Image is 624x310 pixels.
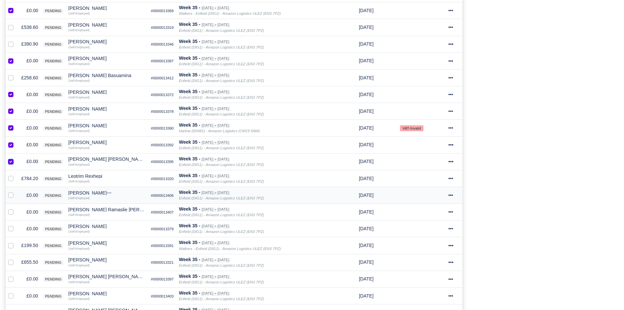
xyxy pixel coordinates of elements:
[151,42,174,46] small: #0000013346
[68,96,90,99] small: (Self-Employed)
[19,36,41,52] td: £390.90
[151,143,174,147] small: #0000013392
[68,90,146,94] div: [PERSON_NAME]
[43,227,63,232] span: pending
[202,224,229,228] small: [DATE] » [DATE]
[151,59,174,63] small: #0000013387
[179,290,200,296] strong: Week 35 -
[202,6,229,10] small: [DATE] » [DATE]
[43,277,63,282] span: pending
[68,180,90,183] small: (Self-Employed)
[68,107,146,111] div: [PERSON_NAME]
[43,42,63,47] span: pending
[68,224,146,229] div: [PERSON_NAME]
[68,39,146,44] div: [PERSON_NAME]
[19,69,41,86] td: £258.60
[19,254,41,271] td: £655.50
[179,173,200,178] strong: Week 35 -
[179,39,200,44] strong: Week 35 -
[202,90,229,94] small: [DATE] » [DATE]
[19,153,41,170] td: £0.00
[151,76,174,80] small: #0000013412
[68,157,146,161] div: [PERSON_NAME] [PERSON_NAME] [GEOGRAPHIC_DATA]
[151,126,174,130] small: #0000013360
[179,55,200,61] strong: Week 35 -
[19,287,41,304] td: £0.00
[202,56,229,61] small: [DATE] » [DATE]
[202,107,229,111] small: [DATE] » [DATE]
[68,258,146,262] div: [PERSON_NAME]
[19,237,41,254] td: £199.50
[359,75,374,80] span: 1 week from now
[359,142,374,147] span: 1 week from now
[179,280,264,284] i: Enfield (DIG1) - Amazon Logistics ULEZ (EN3 7PZ)
[43,59,63,64] span: pending
[202,123,229,128] small: [DATE] » [DATE]
[43,143,63,148] span: pending
[359,25,374,30] span: 1 week from now
[68,230,90,233] small: (Self-Employed)
[68,191,146,195] div: [PERSON_NAME]
[68,241,146,245] div: [PERSON_NAME]
[151,194,174,197] small: #0000013406
[68,23,146,27] div: [PERSON_NAME]
[359,243,374,248] span: 1 week from now
[179,5,200,10] strong: Week 35 -
[68,29,90,32] small: (Self-Employed)
[202,40,229,44] small: [DATE] » [DATE]
[19,86,41,103] td: £0.00
[68,12,90,15] small: (Self-Employed)
[202,258,229,262] small: [DATE] » [DATE]
[68,146,90,150] small: (Self-Employed)
[179,156,200,161] strong: Week 35 -
[179,95,264,99] i: Enfield (DIG1) - Amazon Logistics ULEZ (EN3 7PZ)
[202,174,229,178] small: [DATE] » [DATE]
[151,9,174,13] small: #0000013369
[179,257,200,262] strong: Week 35 -
[43,25,63,30] span: pending
[179,297,264,301] i: Enfield (DIG1) - Amazon Logistics ULEZ (EN3 7PZ)
[68,163,90,166] small: (Self-Employed)
[400,125,424,131] small: VAT-Invalid
[19,187,41,204] td: £0.00
[179,139,200,145] strong: Week 35 -
[179,29,264,32] i: Enfield (DIG1) - Amazon Logistics ULEZ (EN3 7PZ)
[179,179,264,183] i: Enfield (DIG1) - Amazon Logistics ULEZ (EN3 7PZ)
[179,11,281,15] i: Walkers - Enfield (DIG1) - Amazon Logistics ULEZ (EN3 7PZ)
[202,73,229,77] small: [DATE] » [DATE]
[68,174,146,178] div: Leotrim Rexhepi
[43,126,63,131] span: pending
[151,110,174,114] small: #0000013378
[179,163,264,167] i: Enfield (DIG1) - Amazon Logistics ULEZ (EN3 7PZ)
[68,123,146,128] div: [PERSON_NAME]
[151,93,174,97] small: #0000013372
[19,120,41,136] td: £0.00
[43,193,63,198] span: pending
[202,241,229,245] small: [DATE] » [DATE]
[359,226,374,231] span: 1 week from now
[179,45,264,49] i: Enfield (DIG1) - Amazon Logistics ULEZ (EN3 7PZ)
[68,207,146,212] div: [PERSON_NAME] Ramaslie [PERSON_NAME]
[506,234,624,310] iframe: Chat Widget
[179,62,264,66] i: Enfield (DIG1) - Amazon Logistics ULEZ (EN3 7PZ)
[43,294,63,299] span: pending
[68,291,146,296] div: [PERSON_NAME]
[68,297,90,300] small: (Self-Employed)
[179,89,200,94] strong: Week 35 -
[179,79,264,83] i: Enfield (DIG1) - Amazon Logistics ULEZ (EN3 7PZ)
[202,291,229,296] small: [DATE] » [DATE]
[68,280,90,284] small: (Self-Employed)
[151,26,174,30] small: #0000013319
[68,73,146,78] div: [PERSON_NAME] Basuamina
[179,22,200,27] strong: Week 35 -
[151,227,174,231] small: #0000013379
